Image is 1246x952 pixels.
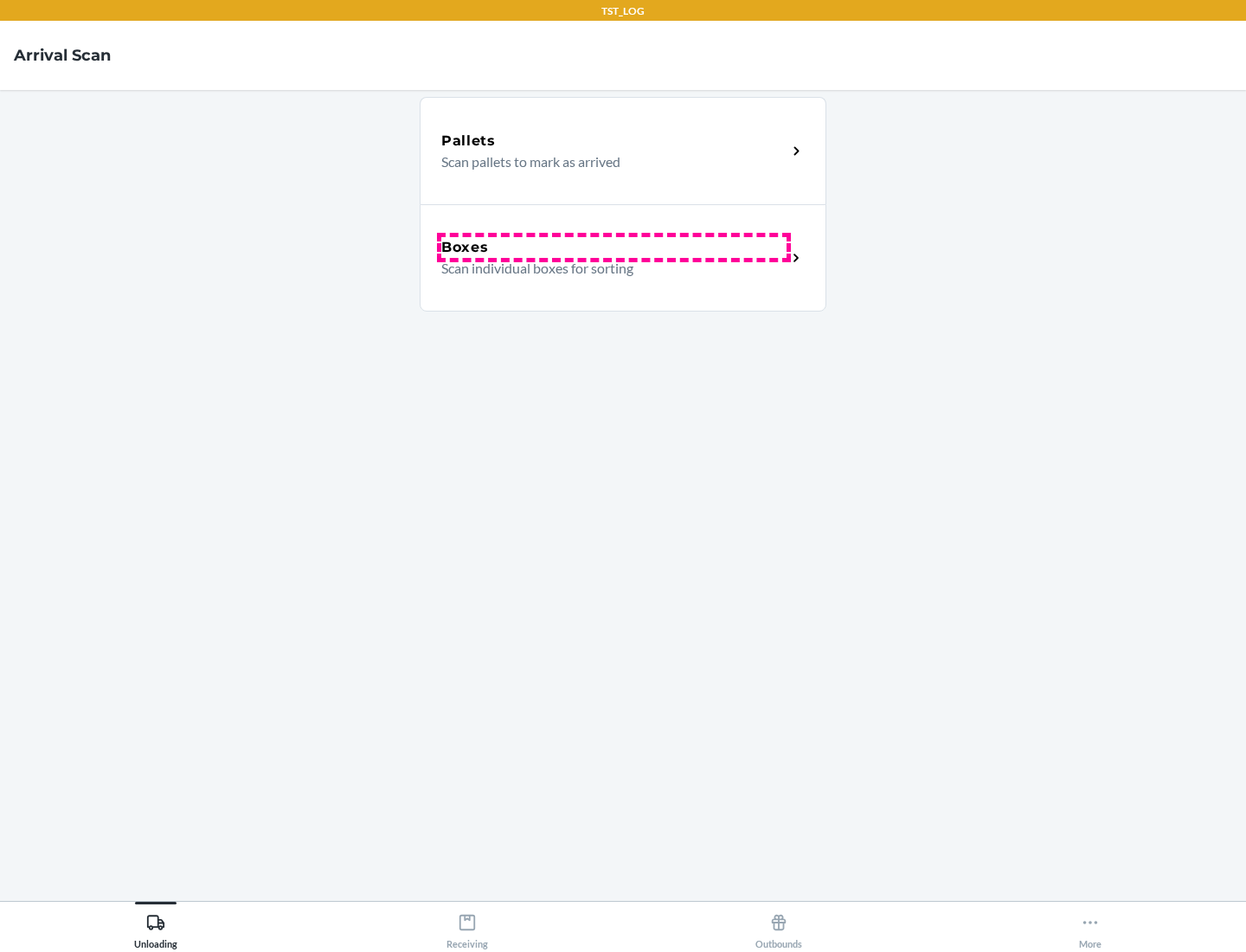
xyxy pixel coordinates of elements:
[441,237,489,258] h5: Boxes
[441,131,496,151] h5: Pallets
[311,902,623,949] button: Receiving
[420,204,826,312] a: BoxesScan individual boxes for sorting
[934,902,1246,949] button: More
[14,44,111,67] h4: Arrival Scan
[446,906,488,949] div: Receiving
[1079,906,1101,949] div: More
[755,906,802,949] div: Outbounds
[623,902,934,949] button: Outbounds
[134,906,177,949] div: Unloading
[420,97,826,204] a: PalletsScan pallets to mark as arrived
[601,3,645,19] p: TST_LOG
[441,151,773,172] p: Scan pallets to mark as arrived
[441,258,773,279] p: Scan individual boxes for sorting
